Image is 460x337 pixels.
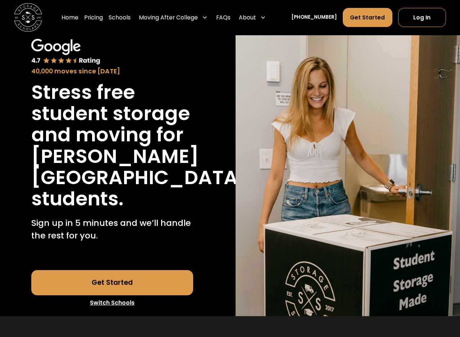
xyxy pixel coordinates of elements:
[31,217,193,242] p: Sign up in 5 minutes and we’ll handle the rest for you.
[216,8,231,28] a: FAQs
[31,295,193,310] a: Switch Schools
[109,8,131,28] a: Schools
[14,4,42,32] img: Storage Scholars main logo
[343,8,392,27] a: Get Started
[31,39,100,65] img: Google 4.7 star rating
[62,8,78,28] a: Home
[84,8,103,28] a: Pricing
[31,146,247,188] h1: [PERSON_NAME][GEOGRAPHIC_DATA]
[398,8,446,27] a: Log In
[236,8,269,28] div: About
[139,13,198,22] div: Moving After College
[291,14,337,22] a: [PHONE_NUMBER]
[31,270,193,296] a: Get Started
[239,13,256,22] div: About
[31,82,193,146] h1: Stress free student storage and moving for
[31,188,123,209] h1: students.
[31,67,193,76] div: 40,000 moves since [DATE]
[236,33,460,316] img: Storage Scholars will have everything waiting for you in your room when you arrive to campus.
[136,8,210,28] div: Moving After College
